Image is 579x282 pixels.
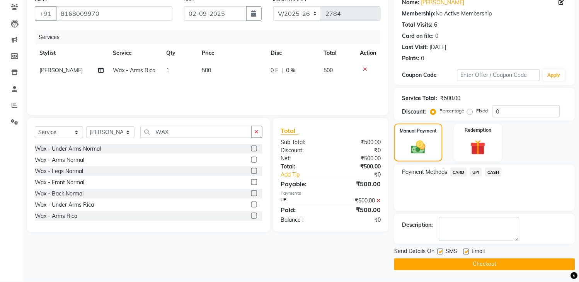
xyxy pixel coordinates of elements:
[56,6,172,21] input: Search by Name/Mobile/Email/Code
[402,71,457,79] div: Coupon Code
[275,146,331,155] div: Discount:
[340,171,387,179] div: ₹0
[35,156,84,164] div: Wax - Arms Normal
[331,146,387,155] div: ₹0
[476,107,488,114] label: Fixed
[435,32,438,40] div: 0
[113,67,155,74] span: Wax - Arms Rica
[331,155,387,163] div: ₹500.00
[35,178,84,187] div: Wax - Front Normal
[421,54,424,63] div: 0
[331,179,387,189] div: ₹500.00
[465,127,491,134] label: Redemption
[35,201,94,209] div: Wax - Under Arms Rica
[466,138,490,157] img: _gift.svg
[167,67,170,74] span: 1
[324,67,333,74] span: 500
[402,168,447,176] span: Payment Methods
[275,155,331,163] div: Net:
[282,66,283,75] span: |
[35,44,108,62] th: Stylist
[402,10,567,18] div: No Active Membership
[446,247,457,257] span: SMS
[543,70,565,81] button: Apply
[35,6,56,21] button: +91
[275,171,340,179] a: Add Tip
[402,32,434,40] div: Card on file:
[108,44,162,62] th: Service
[275,205,331,214] div: Paid:
[400,127,437,134] label: Manual Payment
[35,190,83,198] div: Wax - Back Normal
[286,66,296,75] span: 0 %
[202,67,211,74] span: 500
[331,138,387,146] div: ₹500.00
[394,247,434,257] span: Send Details On
[485,168,502,177] span: CASH
[275,138,331,146] div: Sub Total:
[402,43,428,51] div: Last Visit:
[36,30,387,44] div: Services
[450,168,467,177] span: CARD
[275,179,331,189] div: Payable:
[35,212,77,220] div: Wax - Arms Rica
[440,94,460,102] div: ₹500.00
[35,145,101,153] div: Wax - Under Arms Normal
[281,190,381,197] div: Payments
[331,216,387,224] div: ₹0
[407,139,430,156] img: _cash.svg
[39,67,83,74] span: [PERSON_NAME]
[162,44,198,62] th: Qty
[402,108,426,116] div: Discount:
[470,168,482,177] span: UPI
[331,205,387,214] div: ₹500.00
[472,247,485,257] span: Email
[402,221,433,229] div: Description:
[140,126,252,138] input: Search or Scan
[266,44,319,62] th: Disc
[275,216,331,224] div: Balance :
[439,107,464,114] label: Percentage
[402,54,419,63] div: Points:
[275,197,331,205] div: UPI
[402,21,433,29] div: Total Visits:
[355,44,381,62] th: Action
[402,94,437,102] div: Service Total:
[319,44,356,62] th: Total
[434,21,437,29] div: 6
[457,69,540,81] input: Enter Offer / Coupon Code
[271,66,279,75] span: 0 F
[331,163,387,171] div: ₹500.00
[402,10,436,18] div: Membership:
[331,197,387,205] div: ₹500.00
[198,44,266,62] th: Price
[281,127,299,135] span: Total
[394,258,575,270] button: Checkout
[35,167,83,175] div: Wax - Legs Normal
[429,43,446,51] div: [DATE]
[275,163,331,171] div: Total:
